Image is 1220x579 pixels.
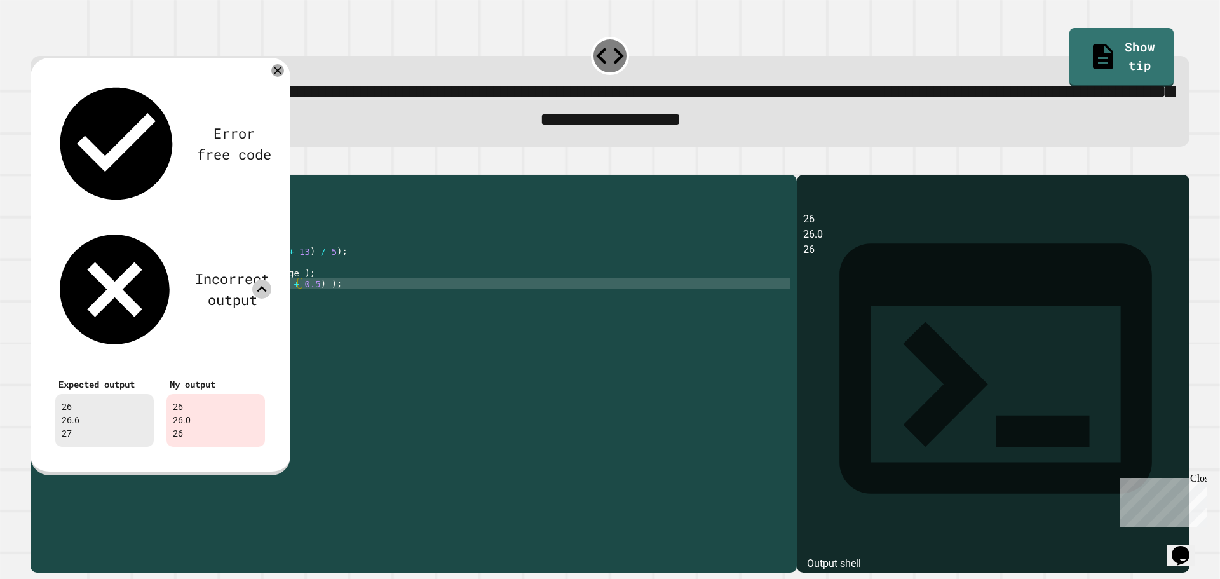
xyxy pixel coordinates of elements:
[193,268,271,310] div: Incorrect output
[1167,528,1207,566] iframe: chat widget
[55,394,154,447] div: 26 26.6 27
[58,378,151,391] div: Expected output
[1115,473,1207,527] iframe: chat widget
[1069,28,1173,86] a: Show tip
[166,394,265,447] div: 26 26.0 26
[196,123,271,165] div: Error free code
[170,378,262,391] div: My output
[5,5,88,81] div: Chat with us now!Close
[803,212,1183,573] div: 26 26.0 26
